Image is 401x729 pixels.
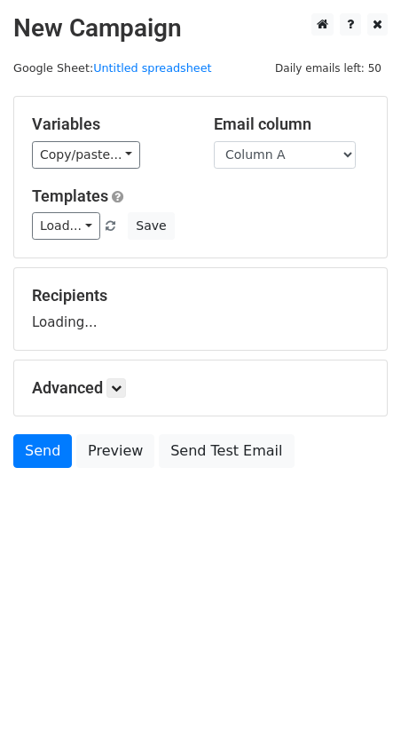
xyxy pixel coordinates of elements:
[32,186,108,205] a: Templates
[13,61,212,75] small: Google Sheet:
[32,212,100,240] a: Load...
[32,141,140,169] a: Copy/paste...
[32,286,369,332] div: Loading...
[159,434,294,468] a: Send Test Email
[32,378,369,398] h5: Advanced
[32,286,369,305] h5: Recipients
[76,434,154,468] a: Preview
[93,61,211,75] a: Untitled spreadsheet
[269,61,388,75] a: Daily emails left: 50
[32,115,187,134] h5: Variables
[214,115,369,134] h5: Email column
[269,59,388,78] span: Daily emails left: 50
[13,434,72,468] a: Send
[13,13,388,44] h2: New Campaign
[128,212,174,240] button: Save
